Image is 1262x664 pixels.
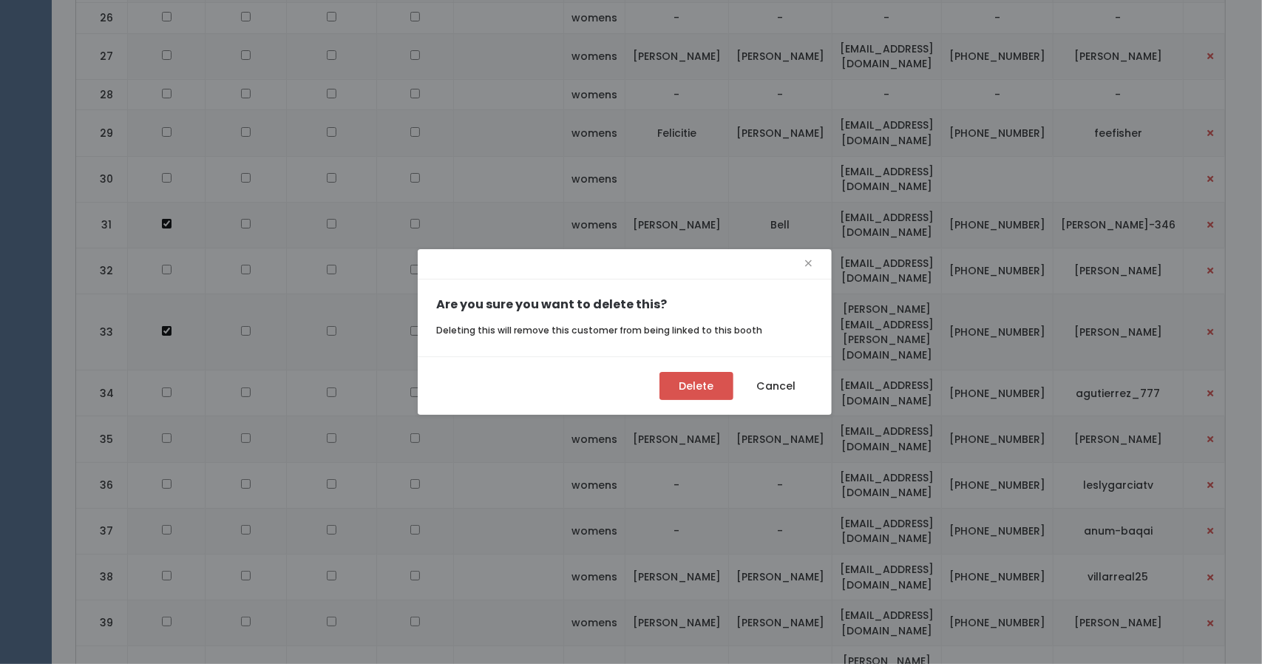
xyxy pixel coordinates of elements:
span: × [804,252,813,275]
h5: Are you sure you want to delete this? [436,298,813,311]
button: Cancel [739,372,813,400]
button: Close [804,252,813,276]
button: Delete [659,372,733,400]
small: Deleting this will remove this customer from being linked to this booth [436,324,762,336]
